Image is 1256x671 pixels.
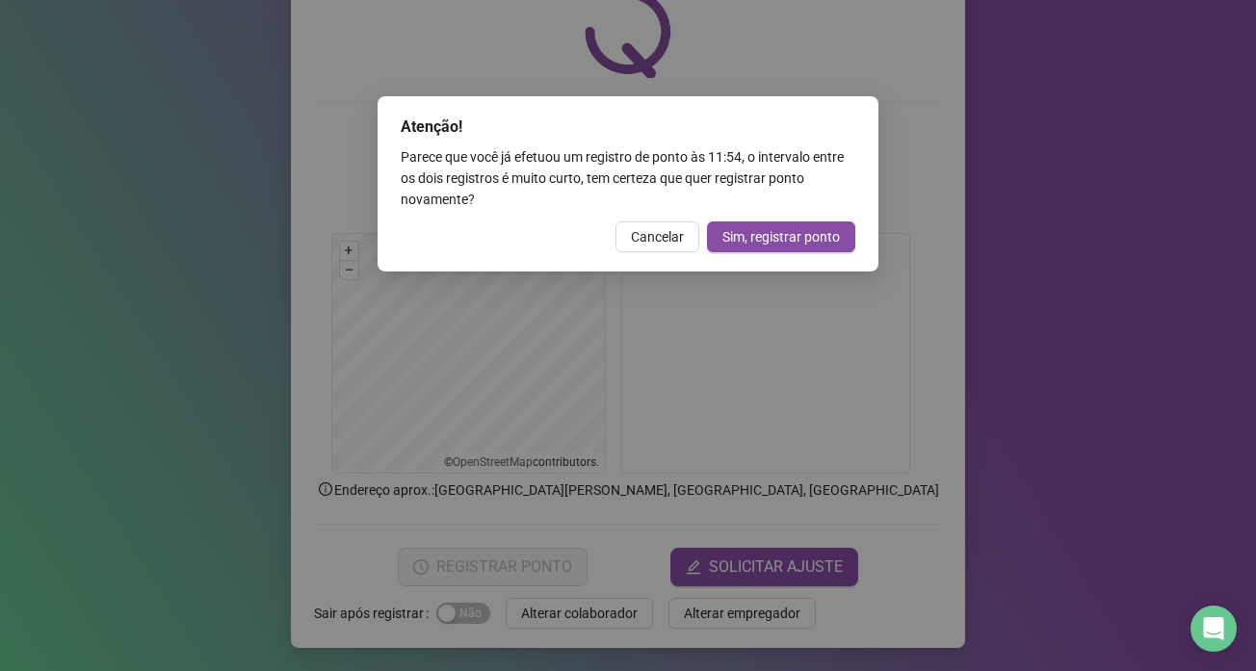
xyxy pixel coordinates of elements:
[1191,606,1237,652] div: Open Intercom Messenger
[722,226,840,247] span: Sim, registrar ponto
[631,226,684,247] span: Cancelar
[401,146,855,210] div: Parece que você já efetuou um registro de ponto às 11:54 , o intervalo entre os dois registros é ...
[401,116,855,139] div: Atenção!
[707,221,855,252] button: Sim, registrar ponto
[615,221,699,252] button: Cancelar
